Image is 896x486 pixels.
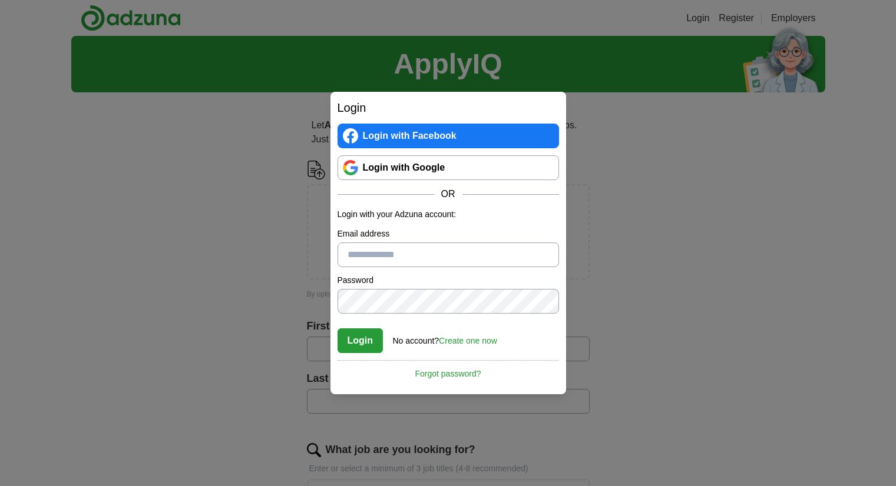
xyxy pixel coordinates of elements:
label: Email address [338,228,559,240]
a: Create one now [439,336,497,345]
p: Login with your Adzuna account: [338,208,559,221]
div: No account? [393,328,497,347]
a: Login with Facebook [338,124,559,148]
span: OR [434,187,462,201]
label: Password [338,274,559,287]
h2: Login [338,99,559,116]
a: Forgot password? [338,360,559,380]
a: Login with Google [338,155,559,180]
button: Login [338,328,383,353]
